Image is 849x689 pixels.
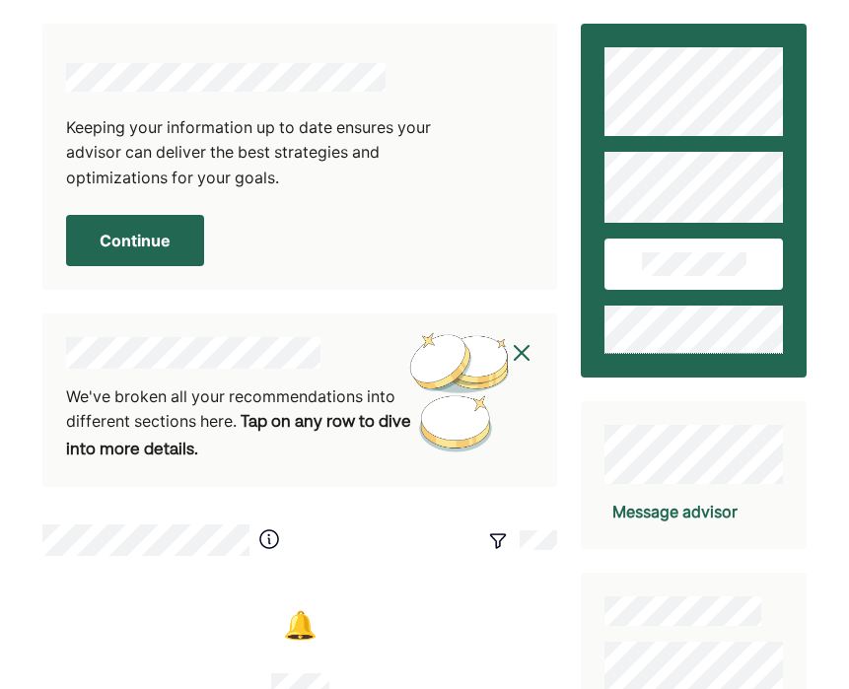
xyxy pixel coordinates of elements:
[283,605,318,650] div: 🔔
[612,500,738,523] div: Message advisor
[66,415,411,458] b: Tap on any row to dive into more details.
[66,215,204,266] button: Continue
[66,115,463,191] div: Keeping your information up to date ensures your advisor can deliver the best strategies and opti...
[66,384,441,464] div: We've broken all your recommendations into different sections here.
